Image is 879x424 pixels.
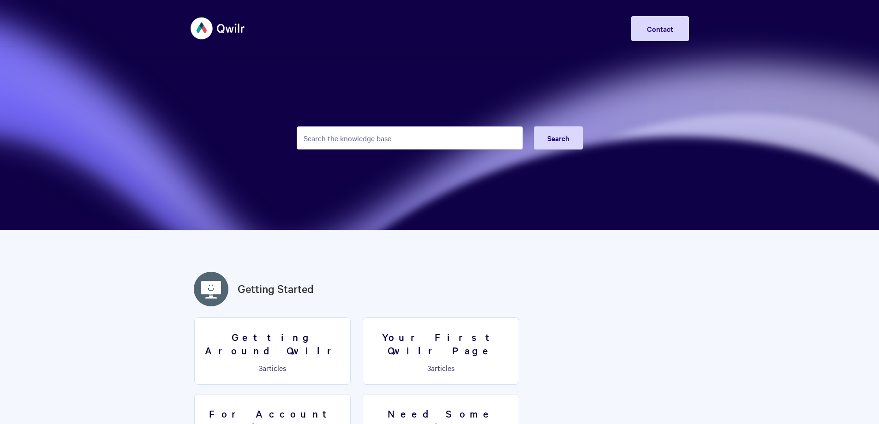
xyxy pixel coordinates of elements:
span: 3 [259,363,263,373]
span: 3 [427,363,431,373]
a: Your First Qwilr Page 3articles [363,317,519,385]
button: Search [534,126,583,149]
span: Search [547,133,569,143]
input: Search the knowledge base [297,126,523,149]
a: Getting Around Qwilr 3articles [194,317,351,385]
h3: Your First Qwilr Page [369,330,513,357]
h3: Getting Around Qwilr [200,330,345,357]
a: Contact [631,16,689,41]
p: articles [369,364,513,372]
p: articles [200,364,345,372]
a: Getting Started [238,281,314,297]
img: Qwilr Help Center [191,11,245,46]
